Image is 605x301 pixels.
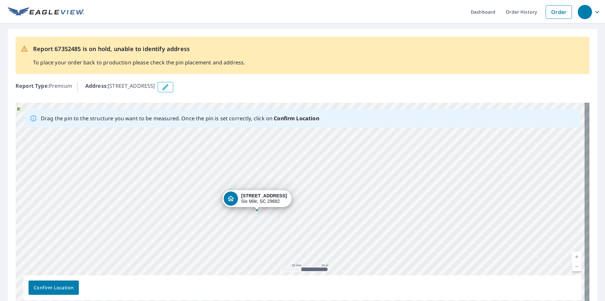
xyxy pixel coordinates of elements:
[8,7,84,17] img: EV Logo
[572,262,582,271] a: Current Level 19, Zoom Out
[546,5,572,19] a: Order
[33,59,245,66] p: To place your order back to production please check the pin placement and address.
[572,252,582,262] a: Current Level 19, Zoom In
[85,82,106,89] b: Address
[16,82,48,89] b: Report Type
[41,114,319,122] p: Drag the pin to the structure you want to be measured. Once the pin is set correctly, click on
[274,115,319,122] b: Confirm Location
[16,82,72,92] p: : Premium
[85,82,155,92] p: : [STREET_ADDRESS]
[29,281,79,295] button: Confirm Location
[33,45,245,53] p: Report 67352485 is on hold, unable to identify address
[34,284,74,292] span: Confirm Location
